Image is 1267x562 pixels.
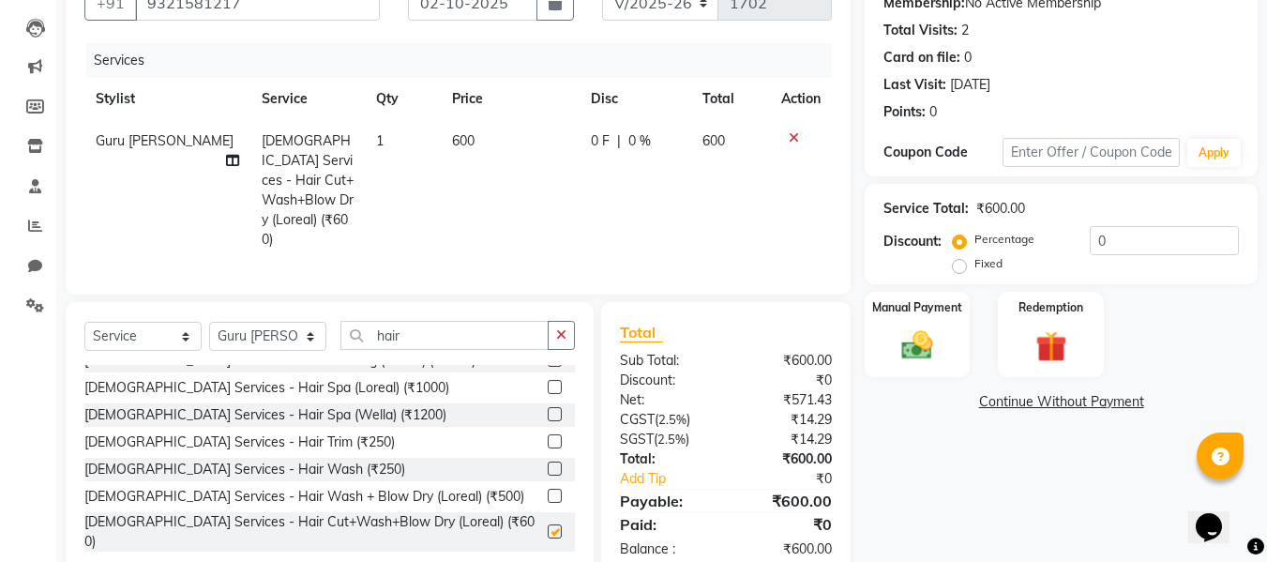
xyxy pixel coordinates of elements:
span: 600 [452,132,475,149]
a: Continue Without Payment [868,392,1254,412]
div: [DEMOGRAPHIC_DATA] Services - Hair Wash + Blow Dry (Loreal) (₹500) [84,487,524,507]
div: Coupon Code [883,143,1002,162]
span: 1 [376,132,384,149]
div: Service Total: [883,199,969,219]
div: [DEMOGRAPHIC_DATA] Services - Hair Spa (Loreal) (₹1000) [84,378,449,398]
img: _cash.svg [892,327,943,363]
div: Discount: [883,232,942,251]
label: Redemption [1018,299,1083,316]
div: ₹0 [726,513,846,536]
div: ( ) [606,430,726,449]
input: Enter Offer / Coupon Code [1003,138,1180,167]
span: 2.5% [658,412,686,427]
div: Points: [883,102,926,122]
th: Stylist [84,78,250,120]
div: [DEMOGRAPHIC_DATA] Services - Hair Spa (Wella) (₹1200) [84,405,446,425]
div: Payable: [606,490,726,512]
span: 600 [702,132,725,149]
th: Action [770,78,832,120]
div: 0 [929,102,937,122]
th: Qty [365,78,441,120]
input: Search or Scan [340,321,549,350]
div: ₹600.00 [726,351,846,371]
div: ₹571.43 [726,390,846,410]
div: ₹14.29 [726,410,846,430]
span: CGST [620,411,655,428]
th: Service [250,78,365,120]
img: _gift.svg [1026,327,1077,366]
span: SGST [620,431,654,448]
label: Manual Payment [872,299,962,316]
div: ₹14.29 [726,430,846,449]
div: ₹600.00 [726,539,846,559]
div: Last Visit: [883,75,946,95]
div: ₹600.00 [976,199,1025,219]
div: Balance : [606,539,726,559]
span: Total [620,323,663,342]
div: Discount: [606,371,726,390]
div: Net: [606,390,726,410]
div: Sub Total: [606,351,726,371]
a: Add Tip [606,469,746,489]
span: 0 % [628,131,651,151]
label: Percentage [974,231,1034,248]
th: Disc [580,78,691,120]
div: [DEMOGRAPHIC_DATA] Services - Hair Trim (₹250) [84,433,395,452]
th: Price [441,78,580,120]
div: [DATE] [950,75,990,95]
button: Apply [1187,139,1241,167]
span: 0 F [591,131,610,151]
div: ₹0 [726,371,846,390]
div: Services [86,43,846,78]
iframe: chat widget [1188,487,1248,543]
span: Guru [PERSON_NAME] [96,132,234,149]
div: ₹0 [747,469,847,489]
span: 2.5% [657,432,686,447]
div: Total Visits: [883,21,958,40]
div: ₹600.00 [726,490,846,512]
div: ( ) [606,410,726,430]
span: | [617,131,621,151]
div: 2 [961,21,969,40]
div: ₹600.00 [726,449,846,469]
div: 0 [964,48,972,68]
div: Paid: [606,513,726,536]
div: [DEMOGRAPHIC_DATA] Services - Hair Cut+Wash+Blow Dry (Loreal) (₹600) [84,512,540,552]
div: Card on file: [883,48,960,68]
th: Total [691,78,771,120]
span: [DEMOGRAPHIC_DATA] Services - Hair Cut+Wash+Blow Dry (Loreal) (₹600) [262,132,354,248]
div: [DEMOGRAPHIC_DATA] Services - Hair Wash (₹250) [84,460,405,479]
div: Total: [606,449,726,469]
label: Fixed [974,255,1003,272]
